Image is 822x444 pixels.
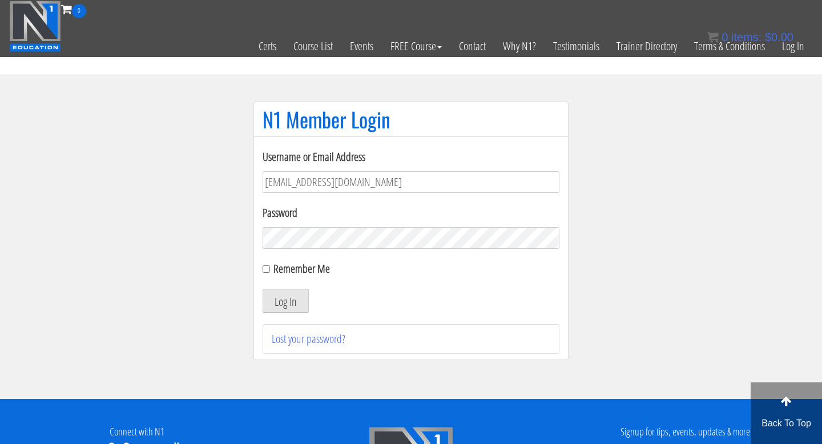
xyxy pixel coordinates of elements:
[263,148,559,166] label: Username or Email Address
[707,31,719,43] img: icon11.png
[9,426,265,438] h4: Connect with N1
[273,261,330,276] label: Remember Me
[341,18,382,74] a: Events
[263,108,559,131] h1: N1 Member Login
[263,204,559,221] label: Password
[263,289,309,313] button: Log In
[608,18,686,74] a: Trainer Directory
[707,31,793,43] a: 0 items: $0.00
[72,4,86,18] span: 0
[382,18,450,74] a: FREE Course
[9,1,61,52] img: n1-education
[722,31,728,43] span: 0
[450,18,494,74] a: Contact
[557,426,813,438] h4: Signup for tips, events, updates & more
[765,31,771,43] span: $
[61,1,86,17] a: 0
[686,18,773,74] a: Terms & Conditions
[731,31,761,43] span: items:
[494,18,545,74] a: Why N1?
[765,31,793,43] bdi: 0.00
[272,331,345,346] a: Lost your password?
[285,18,341,74] a: Course List
[545,18,608,74] a: Testimonials
[773,18,813,74] a: Log In
[250,18,285,74] a: Certs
